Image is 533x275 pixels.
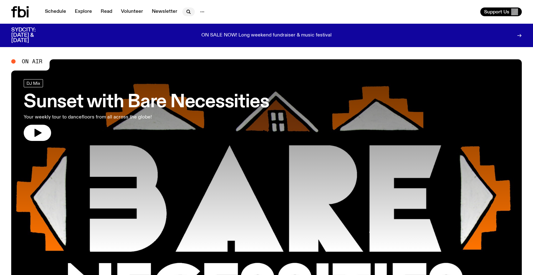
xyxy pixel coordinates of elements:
[24,113,183,121] p: Your weekly tour to dancefloors from all across the globe!
[41,7,70,16] a: Schedule
[148,7,181,16] a: Newsletter
[22,59,42,64] span: On Air
[484,9,509,15] span: Support Us
[11,27,51,43] h3: SYDCITY: [DATE] & [DATE]
[97,7,116,16] a: Read
[71,7,96,16] a: Explore
[24,79,269,141] a: Sunset with Bare NecessitiesYour weekly tour to dancefloors from all across the globe!
[24,94,269,111] h3: Sunset with Bare Necessities
[480,7,522,16] button: Support Us
[117,7,147,16] a: Volunteer
[26,81,40,85] span: DJ Mix
[201,33,332,38] p: ON SALE NOW! Long weekend fundraiser & music festival
[24,79,43,87] a: DJ Mix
